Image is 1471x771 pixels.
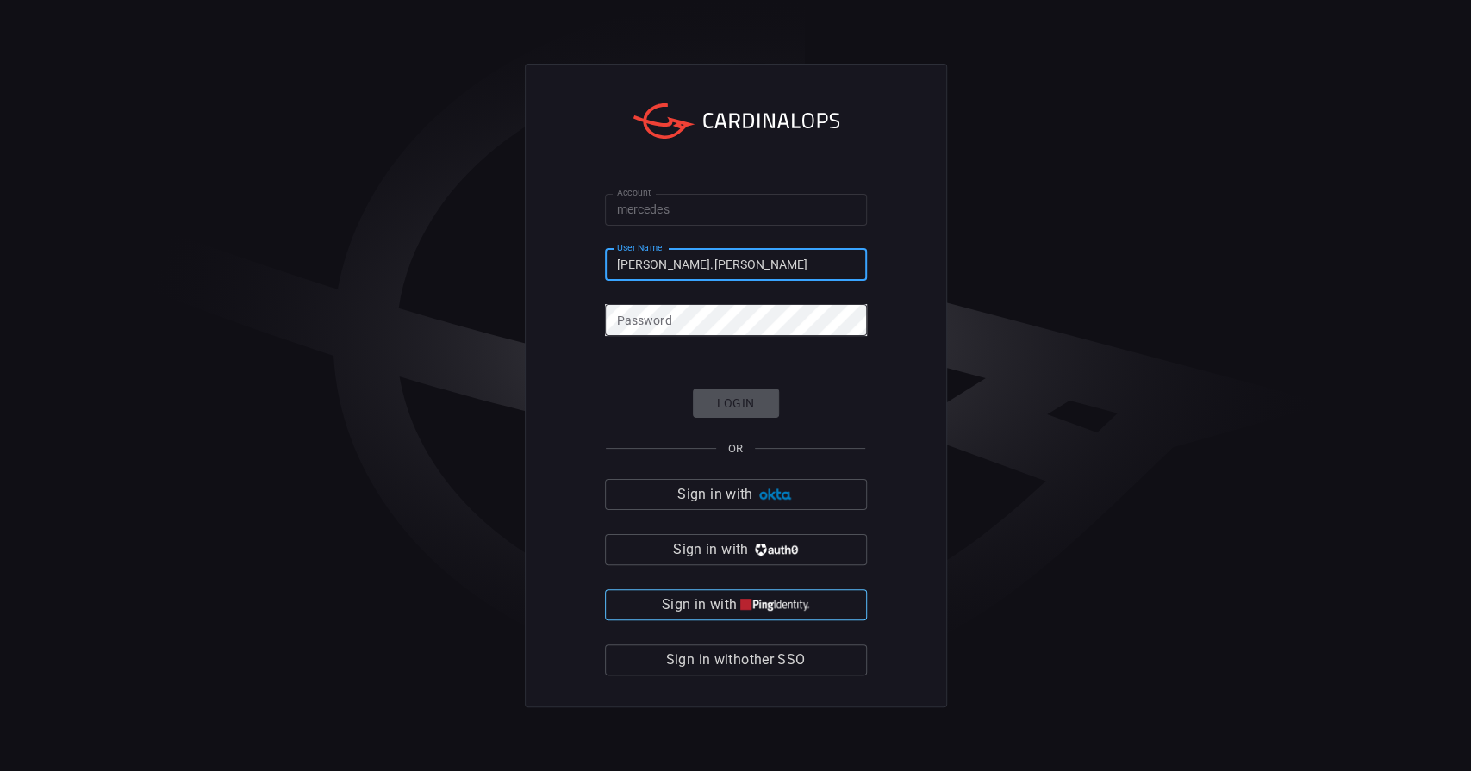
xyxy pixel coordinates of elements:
[617,186,651,199] label: Account
[677,482,752,507] span: Sign in with
[666,648,806,672] span: Sign in with other SSO
[728,442,743,455] span: OR
[605,589,867,620] button: Sign in with
[605,249,867,281] input: Type your user name
[605,194,867,226] input: Type your account
[752,544,798,556] img: vP8Hhh4KuCH8AavWKdZY7RZgAAAAASUVORK5CYII=
[662,593,737,617] span: Sign in with
[757,488,794,501] img: Ad5vKXme8s1CQAAAABJRU5ErkJggg==
[673,538,748,562] span: Sign in with
[740,599,809,612] img: quu4iresuhQAAAABJRU5ErkJggg==
[605,479,867,510] button: Sign in with
[605,534,867,565] button: Sign in with
[617,241,662,254] label: User Name
[605,644,867,675] button: Sign in withother SSO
